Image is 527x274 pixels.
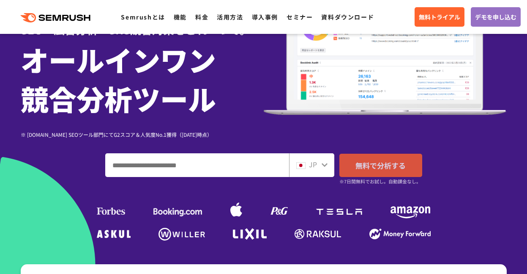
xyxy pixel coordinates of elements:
a: 機能 [174,13,187,21]
a: 料金 [195,13,208,21]
a: デモを申し込む [471,7,521,27]
h1: オールインワン 競合分析ツール [21,40,264,118]
small: ※7日間無料でお試し。自動課金なし。 [339,177,421,185]
span: 無料トライアル [419,12,460,22]
input: ドメイン、キーワードまたはURLを入力してください [106,154,289,177]
a: 導入事例 [252,13,278,21]
a: 資料ダウンロード [321,13,374,21]
a: Semrushとは [121,13,165,21]
span: デモを申し込む [475,12,516,22]
a: 活用方法 [217,13,243,21]
span: 無料で分析する [355,160,406,171]
div: ※ [DOMAIN_NAME] SEOツール部門にてG2スコア＆人気度No.1獲得（[DATE]時点） [21,130,264,138]
span: JP [309,159,317,169]
a: セミナー [287,13,313,21]
a: 無料トライアル [415,7,464,27]
a: 無料で分析する [339,154,422,177]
